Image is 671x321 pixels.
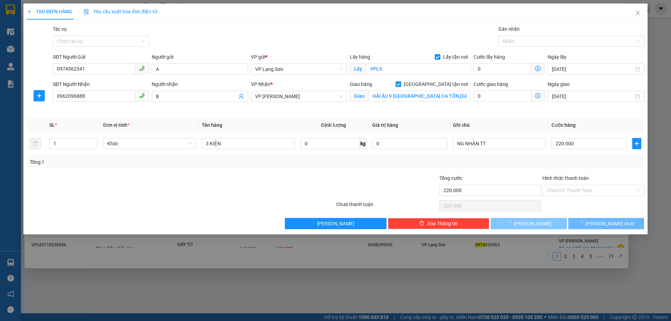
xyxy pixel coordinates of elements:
span: Đơn vị tính [103,122,129,128]
input: Cước lấy hàng [474,63,531,74]
button: plus [632,138,641,149]
div: VP gửi [251,53,347,61]
span: dollar-circle [535,66,541,71]
span: Tên hàng [202,122,222,128]
input: Ngày lấy [552,65,633,73]
button: [PERSON_NAME] và In [568,218,644,229]
span: VP Nhận [251,81,270,87]
div: Chưa thanh toán [335,200,439,213]
span: delete [419,221,424,226]
span: Cước hàng [551,122,576,128]
input: VD: Bàn, Ghế [202,138,295,149]
label: Cước giao hàng [474,81,508,87]
span: VP Lạng Sơn [255,64,343,74]
span: plus [633,141,641,146]
input: 0 [372,138,447,149]
input: Lấy tận nơi [366,63,471,74]
button: plus [34,90,45,101]
span: VP Minh Khai [255,91,343,102]
button: deleteXóa Thông tin [388,218,490,229]
button: delete [30,138,41,149]
span: Lấy [350,63,366,74]
span: plus [34,93,44,99]
span: [PERSON_NAME] [317,220,354,227]
th: Ghi chú [450,118,549,132]
label: Tác vụ [53,26,67,32]
span: loading [578,221,585,226]
span: Giao [350,90,368,102]
span: kg [360,138,367,149]
div: SĐT Người Gửi [53,53,149,61]
label: Hình thức thanh toán [542,175,589,181]
div: Người nhận [152,80,248,88]
input: Cước giao hàng [474,90,531,102]
label: Ngày lấy [548,54,567,60]
span: [PERSON_NAME] [514,220,551,227]
span: loading [506,221,514,226]
span: Tổng cước [439,175,462,181]
input: Ngày giao [552,93,633,100]
span: Lấy tận nơi [440,53,471,61]
input: Giao tận nơi [368,90,471,102]
div: Người gửi [152,53,248,61]
input: Ghi Chú [453,138,546,149]
span: Khác [107,138,192,149]
span: Yêu cầu xuất hóa đơn điện tử [84,9,157,14]
span: phone [139,93,145,99]
button: Close [628,3,648,23]
label: Ngày giao [548,81,570,87]
span: Xóa Thông tin [427,220,457,227]
span: [GEOGRAPHIC_DATA] tận nơi [401,80,471,88]
span: close [635,10,641,16]
span: [PERSON_NAME] và In [585,220,634,227]
span: phone [139,66,145,71]
span: Định lượng [321,122,346,128]
img: icon [84,9,89,15]
span: Giao hàng [350,81,372,87]
span: Lấy hàng [350,54,370,60]
span: SL [49,122,55,128]
button: [PERSON_NAME] [491,218,567,229]
span: dollar-circle [535,93,541,99]
div: Tổng: 1 [30,158,259,166]
span: plus [27,9,32,14]
div: SĐT Người Nhận [53,80,149,88]
button: [PERSON_NAME] [285,218,387,229]
span: TẠO ĐƠN HÀNG [27,9,72,14]
span: Giá trị hàng [372,122,398,128]
span: user-add [238,94,244,99]
label: Cước lấy hàng [474,54,505,60]
label: Gán nhãn [498,26,520,32]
